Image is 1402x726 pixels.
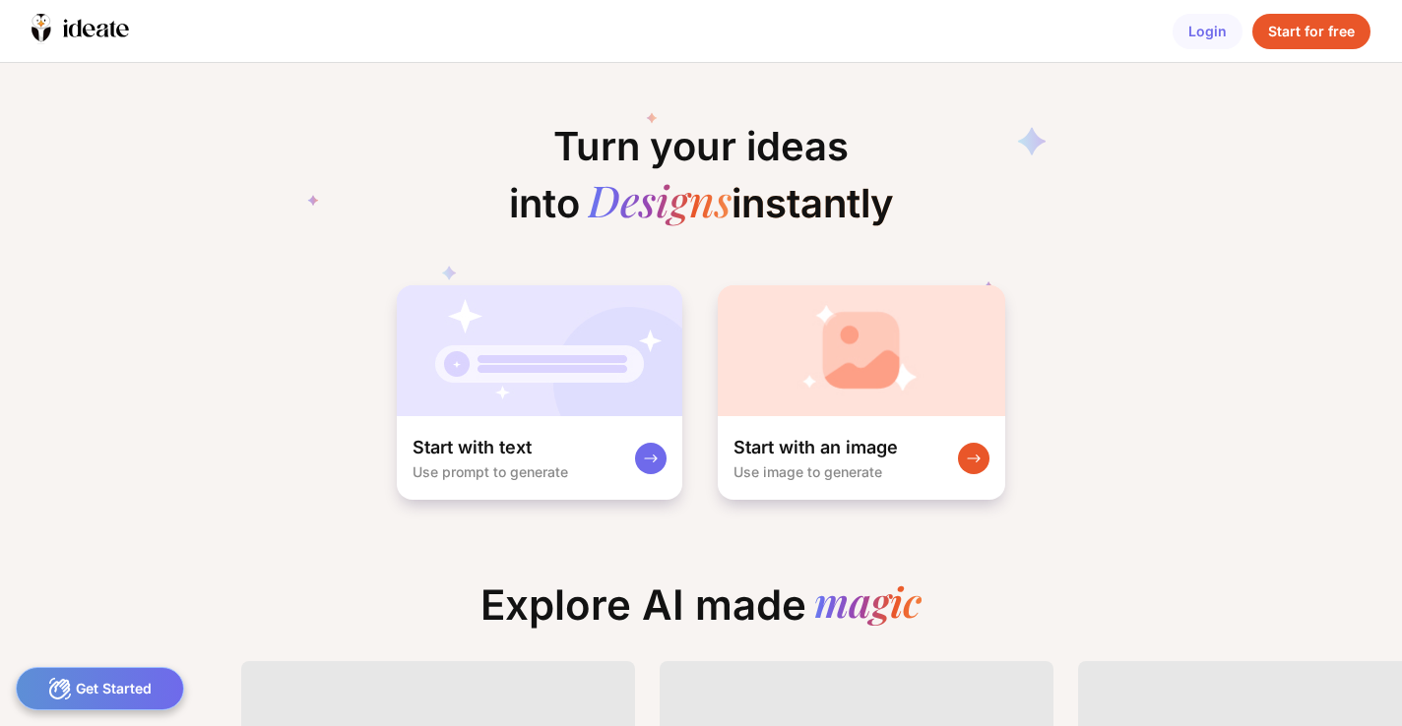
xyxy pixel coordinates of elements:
img: startWithImageCardBg.jpg [718,285,1005,416]
img: startWithTextCardBg.jpg [397,285,682,416]
div: Start with an image [733,436,898,459]
div: magic [814,580,922,630]
div: Use prompt to generate [413,463,568,480]
div: Login [1173,14,1243,49]
div: Explore AI made [465,580,937,645]
div: Start with text [413,436,532,459]
div: Start for free [1252,14,1370,49]
div: Get Started [16,667,184,710]
div: Use image to generate [733,463,882,480]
